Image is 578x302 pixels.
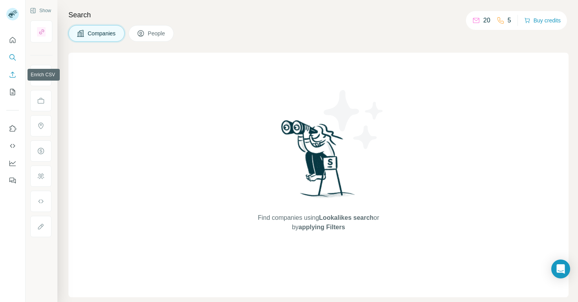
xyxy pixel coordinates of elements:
[6,50,19,64] button: Search
[6,122,19,136] button: Use Surfe on LinkedIn
[24,5,57,17] button: Show
[6,156,19,170] button: Dashboard
[551,260,570,278] div: Open Intercom Messenger
[256,213,381,232] span: Find companies using or by
[6,85,19,99] button: My lists
[68,9,569,20] h4: Search
[148,29,166,37] span: People
[508,16,511,25] p: 5
[6,173,19,188] button: Feedback
[6,33,19,47] button: Quick start
[88,29,116,37] span: Companies
[6,139,19,153] button: Use Surfe API
[524,15,561,26] button: Buy credits
[483,16,490,25] p: 20
[318,84,389,155] img: Surfe Illustration - Stars
[319,214,374,221] span: Lookalikes search
[6,68,19,82] button: Enrich CSV
[278,118,359,206] img: Surfe Illustration - Woman searching with binoculars
[298,224,345,230] span: applying Filters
